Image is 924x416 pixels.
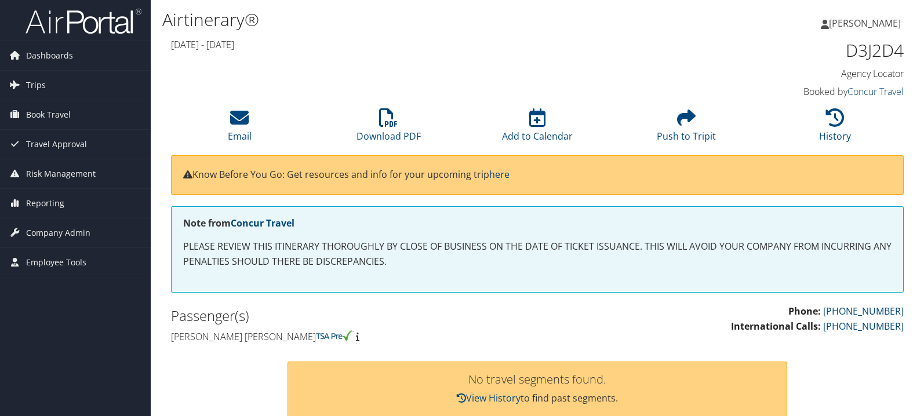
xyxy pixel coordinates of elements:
img: airportal-logo.png [26,8,141,35]
p: to find past segments. [300,391,776,406]
h2: Passenger(s) [171,306,529,326]
span: Book Travel [26,100,71,129]
a: Concur Travel [231,217,294,229]
span: Company Admin [26,218,90,247]
a: Download PDF [356,115,421,143]
span: Risk Management [26,159,96,188]
span: Reporting [26,189,64,218]
a: Push to Tripit [657,115,716,143]
h1: D3J2D4 [734,38,904,63]
h1: Airtinerary® [162,8,663,32]
strong: International Calls: [731,320,821,333]
h4: [PERSON_NAME] [PERSON_NAME] [171,330,529,343]
a: here [489,168,510,181]
a: Add to Calendar [502,115,573,143]
span: [PERSON_NAME] [829,17,901,30]
img: tsa-precheck.png [316,330,354,341]
strong: Note from [183,217,294,229]
h4: [DATE] - [DATE] [171,38,716,51]
a: Email [228,115,252,143]
a: [PERSON_NAME] [821,6,912,41]
h3: No travel segments found. [300,374,776,385]
a: [PHONE_NUMBER] [823,320,904,333]
h4: Booked by [734,85,904,98]
strong: Phone: [788,305,821,318]
p: PLEASE REVIEW THIS ITINERARY THOROUGHLY BY CLOSE OF BUSINESS ON THE DATE OF TICKET ISSUANCE. THIS... [183,239,892,269]
a: [PHONE_NUMBER] [823,305,904,318]
a: Concur Travel [847,85,904,98]
span: Trips [26,71,46,100]
span: Dashboards [26,41,73,70]
span: Employee Tools [26,248,86,277]
p: Know Before You Go: Get resources and info for your upcoming trip [183,167,892,183]
a: View History [457,392,521,404]
h4: Agency Locator [734,67,904,80]
span: Travel Approval [26,130,87,159]
a: History [819,115,851,143]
